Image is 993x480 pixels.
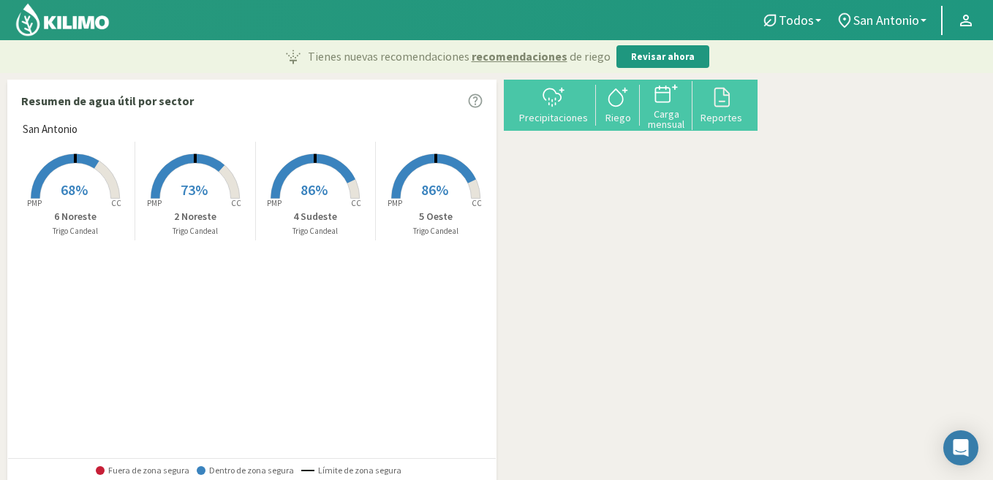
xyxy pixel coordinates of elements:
[26,198,41,208] tspan: PMP
[301,180,328,199] span: 86%
[600,113,635,123] div: Riego
[231,198,241,208] tspan: CC
[351,198,361,208] tspan: CC
[15,225,135,237] p: Trigo Candeal
[15,209,135,224] p: 6 Noreste
[511,85,596,123] button: Precipitaciones
[135,225,254,237] p: Trigo Candeal
[376,209,496,224] p: 5 Oeste
[267,198,282,208] tspan: PMP
[256,209,375,224] p: 4 Sudeste
[472,198,482,208] tspan: CC
[376,225,496,237] p: Trigo Candeal
[147,198,162,208] tspan: PMP
[388,198,402,208] tspan: PMP
[21,92,194,110] p: Resumen de agua útil por sector
[197,465,294,476] span: Dentro de zona segura
[616,45,709,69] button: Revisar ahora
[308,47,611,65] p: Tienes nuevas recomendaciones
[779,12,814,28] span: Todos
[570,47,611,65] span: de riego
[943,430,978,465] div: Open Intercom Messenger
[692,85,750,123] button: Reportes
[853,12,919,28] span: San Antonio
[596,85,640,123] button: Riego
[23,121,78,138] span: San Antonio
[697,113,746,123] div: Reportes
[256,225,375,237] p: Trigo Candeal
[631,50,695,64] p: Revisar ahora
[15,2,110,37] img: Kilimo
[472,47,567,65] span: recomendaciones
[301,465,401,476] span: Límite de zona segura
[640,81,692,130] button: Carga mensual
[181,180,208,199] span: 73%
[135,209,254,224] p: 2 Noreste
[61,180,88,199] span: 68%
[644,109,688,129] div: Carga mensual
[111,198,121,208] tspan: CC
[421,180,448,199] span: 86%
[96,465,189,476] span: Fuera de zona segura
[516,113,592,123] div: Precipitaciones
